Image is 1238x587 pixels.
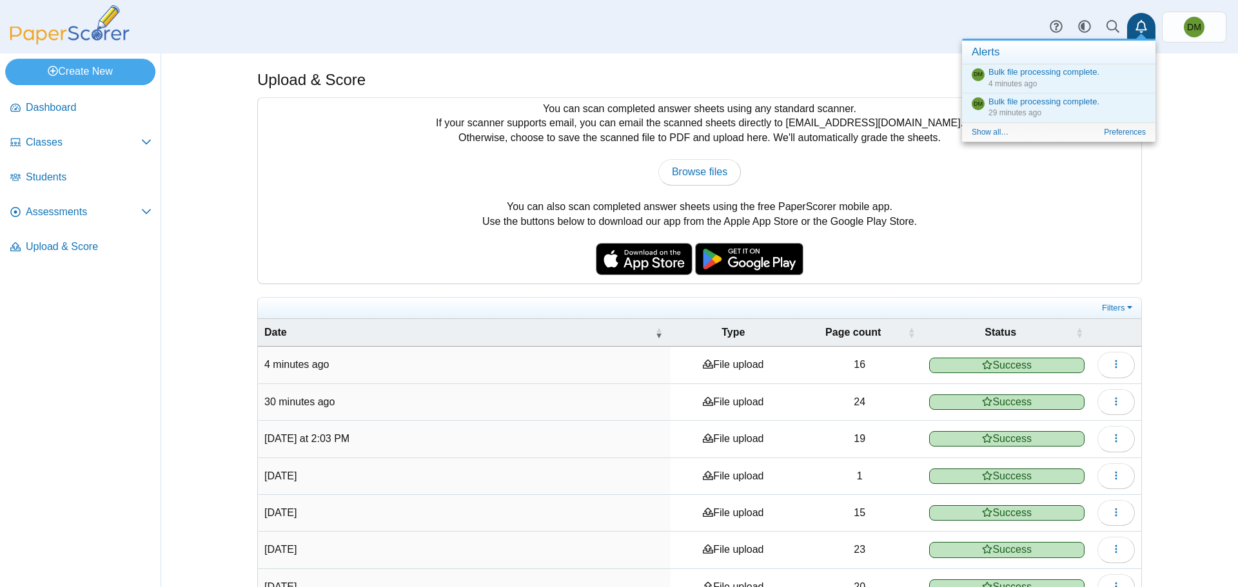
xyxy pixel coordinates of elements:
[596,243,693,275] img: apple-store-badge.svg
[796,347,923,383] td: 16
[26,205,141,219] span: Assessments
[26,135,141,149] span: Classes
[974,101,983,107] span: Domenic Mariani
[5,162,157,193] a: Students
[671,421,796,457] td: File upload
[972,128,1008,137] a: Show all…
[26,170,152,184] span: Students
[1187,23,1201,32] span: Domenic Mariani
[671,495,796,532] td: File upload
[264,327,287,338] span: Date
[264,433,349,444] time: Aug 28, 2025 at 2:03 PM
[1099,302,1138,314] a: Filters
[796,495,923,532] td: 15
[5,232,157,263] a: Upload & Score
[796,458,923,495] td: 1
[5,128,157,159] a: Classes
[907,319,915,346] span: Page count : Activate to sort
[929,468,1085,484] span: Success
[258,98,1141,284] div: You can scan completed answer sheets using any standard scanner. If your scanner supports email, ...
[658,159,741,185] a: Browse files
[672,166,727,177] span: Browse files
[671,384,796,421] td: File upload
[26,240,152,254] span: Upload & Score
[1162,12,1226,43] a: Domenic Mariani
[695,243,803,275] img: google-play-badge.png
[988,67,1099,77] a: Bulk file processing complete.
[929,542,1085,557] span: Success
[962,41,1155,64] h3: Alerts
[5,93,157,124] a: Dashboard
[988,108,1041,117] time: Sep 2, 2025 at 10:51 AM
[974,72,983,77] span: Domenic Mariani
[5,59,155,84] a: Create New
[972,97,985,110] a: Domenic Mariani
[264,507,297,518] time: Aug 22, 2025 at 2:57 PM
[5,35,134,46] a: PaperScorer
[671,532,796,568] td: File upload
[796,384,923,421] td: 24
[929,431,1085,447] span: Success
[264,470,297,481] time: Aug 25, 2025 at 12:35 PM
[1184,17,1204,37] span: Domenic Mariani
[655,319,663,346] span: Date : Activate to remove sorting
[671,347,796,383] td: File upload
[796,532,923,568] td: 23
[929,505,1085,521] span: Success
[722,327,745,338] span: Type
[985,327,1016,338] span: Status
[1076,319,1083,346] span: Status : Activate to sort
[1104,128,1146,137] a: Preferences
[988,79,1037,88] time: Sep 2, 2025 at 11:17 AM
[257,69,366,91] h1: Upload & Score
[264,544,297,555] time: Aug 22, 2025 at 2:57 PM
[26,101,152,115] span: Dashboard
[264,396,335,407] time: Sep 2, 2025 at 10:50 AM
[825,327,881,338] span: Page count
[1127,13,1155,41] a: Alerts
[264,359,329,370] time: Sep 2, 2025 at 11:16 AM
[972,68,985,81] a: Domenic Mariani
[5,5,134,44] img: PaperScorer
[796,421,923,457] td: 19
[929,394,1085,410] span: Success
[5,197,157,228] a: Assessments
[988,97,1099,106] a: Bulk file processing complete.
[671,458,796,495] td: File upload
[929,358,1085,373] span: Success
